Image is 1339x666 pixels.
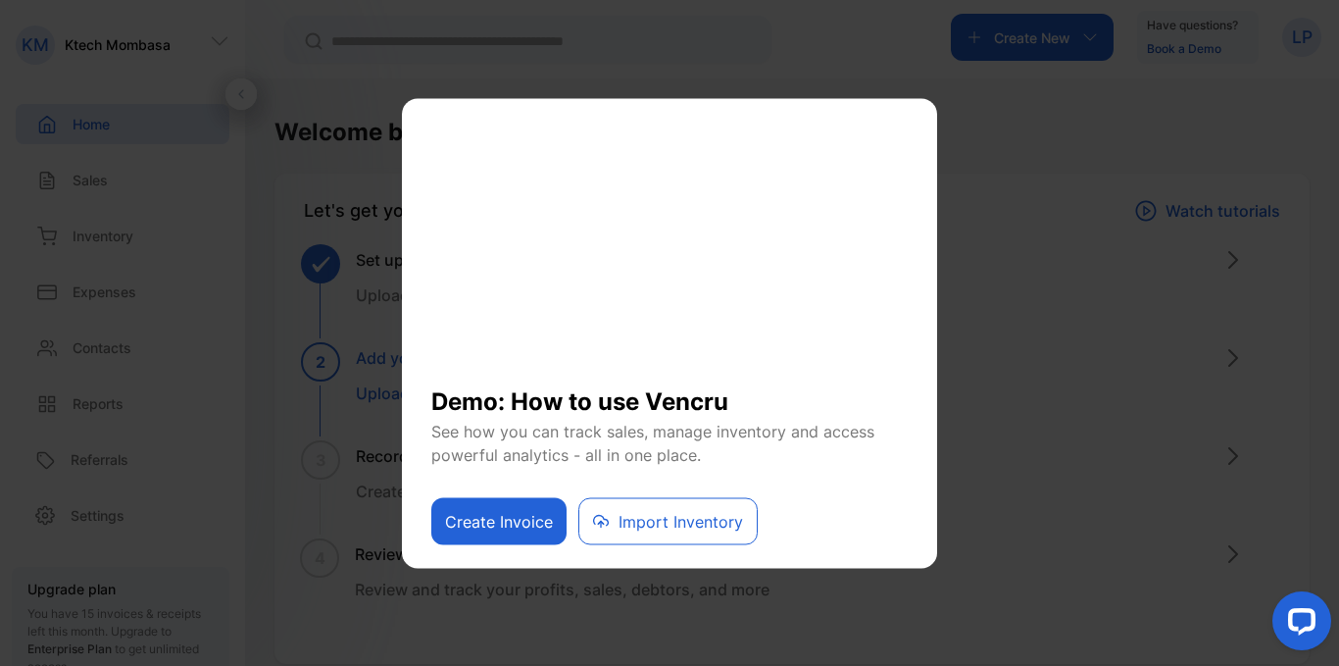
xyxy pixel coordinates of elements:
button: Create Invoice [431,497,567,544]
p: See how you can track sales, manage inventory and access powerful analytics - all in one place. [431,419,908,466]
iframe: YouTube video player [431,123,908,368]
h1: Demo: How to use Vencru [431,368,908,419]
iframe: LiveChat chat widget [1257,584,1339,666]
button: Import Inventory [578,497,758,544]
